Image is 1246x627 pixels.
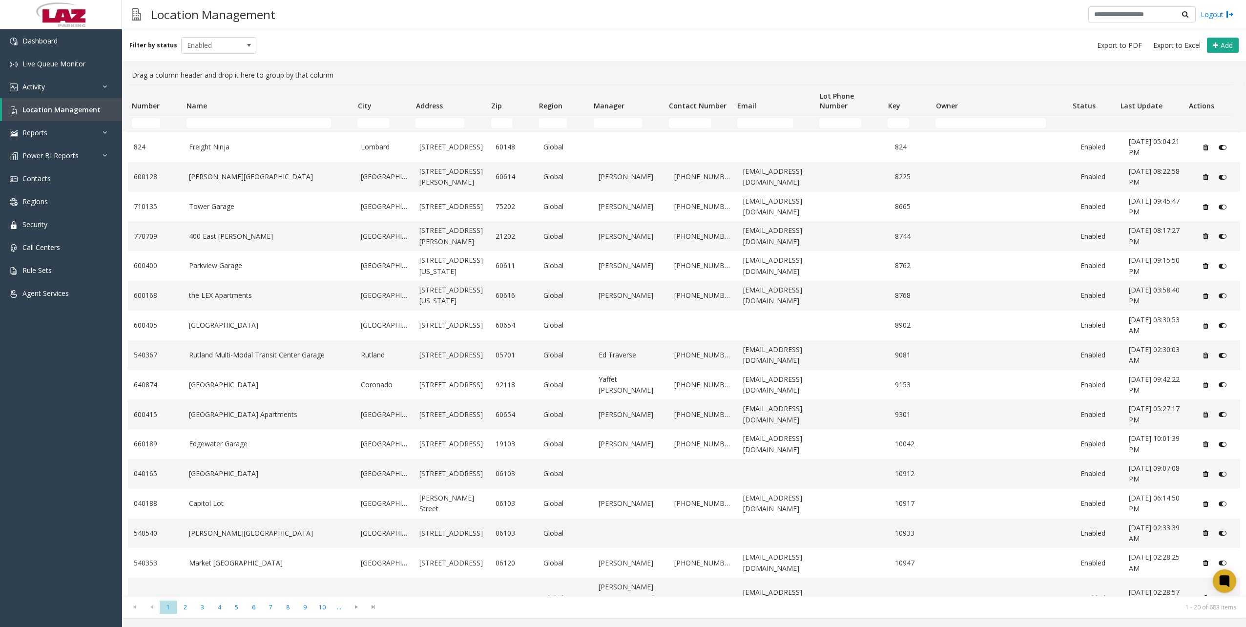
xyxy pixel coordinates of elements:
a: [DATE] 09:42:22 PM [1129,374,1186,396]
a: [STREET_ADDRESS] [419,142,483,152]
a: 540358 [134,593,177,604]
img: pageIcon [132,2,141,26]
a: Global [543,528,587,539]
a: [GEOGRAPHIC_DATA] [361,528,408,539]
a: [EMAIL_ADDRESS][DOMAIN_NAME] [743,433,814,455]
a: [STREET_ADDRESS] [419,558,483,568]
button: Export to Excel [1149,39,1204,52]
a: [GEOGRAPHIC_DATA] [361,468,408,479]
a: 60611 [496,260,532,271]
a: [PHONE_NUMBER] [674,409,731,420]
a: 8762 [895,260,932,271]
a: [PHONE_NUMBER] [674,498,731,509]
a: [PERSON_NAME] [599,171,663,182]
input: Lot Phone Number Filter [819,118,861,128]
a: [PHONE_NUMBER] [674,201,731,212]
a: [STREET_ADDRESS] [419,468,483,479]
input: Zip Filter [491,118,513,128]
a: [DATE] 03:30:53 AM [1129,314,1186,336]
a: Location Management [2,98,122,121]
a: Ed Traverse [599,350,663,360]
a: 824 [134,142,177,152]
a: 540540 [134,528,177,539]
button: Delete [1198,318,1213,334]
span: [DATE] 05:27:17 PM [1129,404,1180,424]
a: 600128 [134,171,177,182]
a: [PERSON_NAME] [599,260,663,271]
a: [GEOGRAPHIC_DATA] [189,320,350,331]
a: [DATE] 05:27:17 PM [1129,403,1186,425]
a: [PERSON_NAME][GEOGRAPHIC_DATA] [189,528,350,539]
a: Enabled [1080,498,1117,509]
button: Delete [1198,140,1213,155]
a: [PERSON_NAME] [599,231,663,242]
span: Page 8 [279,601,296,614]
a: 040188 [134,498,177,509]
span: Page 3 [194,601,211,614]
a: Global [543,498,587,509]
span: [DATE] 08:17:27 PM [1129,226,1180,246]
a: [EMAIL_ADDRESS][DOMAIN_NAME] [743,374,814,396]
span: Export to Excel [1153,41,1201,50]
a: 8225 [895,171,932,182]
a: [GEOGRAPHIC_DATA] [361,439,408,449]
a: 05701 [496,350,532,360]
a: 06103 [496,498,532,509]
a: 60614 [496,171,532,182]
a: 660189 [134,439,177,449]
span: Power BI Reports [22,151,79,160]
button: Export to PDF [1093,39,1146,52]
span: [DATE] 09:42:22 PM [1129,375,1180,395]
button: Delete [1198,466,1213,482]
span: [DATE] 09:15:50 PM [1129,255,1180,275]
a: 400 East [PERSON_NAME] [189,231,350,242]
a: [PHONE_NUMBER] [674,290,731,301]
a: [PERSON_NAME] Street [419,493,483,515]
a: 75202 [496,201,532,212]
span: Go to the last page [365,600,382,614]
span: [DATE] 03:30:53 AM [1129,315,1180,335]
a: Yaffet [PERSON_NAME] [599,374,663,396]
a: 10917 [895,498,932,509]
button: Delete [1198,347,1213,363]
a: Enabled [1080,350,1117,360]
a: 10947 [895,558,932,568]
a: [DATE] 03:58:40 PM [1129,285,1186,307]
a: [PHONE_NUMBER] [674,439,731,449]
a: 770709 [134,231,177,242]
button: Delete [1198,525,1213,541]
span: Number [132,101,160,110]
span: Enabled [182,38,241,53]
a: 8744 [895,231,932,242]
span: [DATE] 09:45:47 PM [1129,196,1180,216]
a: Global [543,201,587,212]
a: Rutland [361,350,408,360]
a: [GEOGRAPHIC_DATA] [361,171,408,182]
span: Zip [491,101,502,110]
button: Disable [1213,318,1231,334]
a: [PERSON_NAME] [599,558,663,568]
a: [EMAIL_ADDRESS][DOMAIN_NAME] [743,166,814,188]
button: Delete [1198,496,1213,511]
img: 'icon' [10,290,18,298]
span: [DATE] 05:04:21 PM [1129,137,1180,157]
a: [EMAIL_ADDRESS][DOMAIN_NAME] [743,285,814,307]
a: Coronado [361,379,408,390]
a: [DATE] 09:45:47 PM [1129,196,1186,218]
a: 60654 [496,409,532,420]
input: Name Filter [187,118,331,128]
span: Page 10 [313,601,331,614]
span: Agent Services [22,289,69,298]
a: Global [543,379,587,390]
a: 8768 [895,290,932,301]
span: [DATE] 02:33:39 AM [1129,523,1180,543]
a: [PERSON_NAME] [599,498,663,509]
span: [DATE] 02:30:03 AM [1129,345,1180,365]
span: Address [416,101,443,110]
a: Enabled [1080,320,1117,331]
a: [STREET_ADDRESS] [419,320,483,331]
button: Delete [1198,590,1213,606]
a: 10042 [895,439,932,449]
a: [EMAIL_ADDRESS][DOMAIN_NAME] [743,493,814,515]
a: [GEOGRAPHIC_DATA] [361,201,408,212]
